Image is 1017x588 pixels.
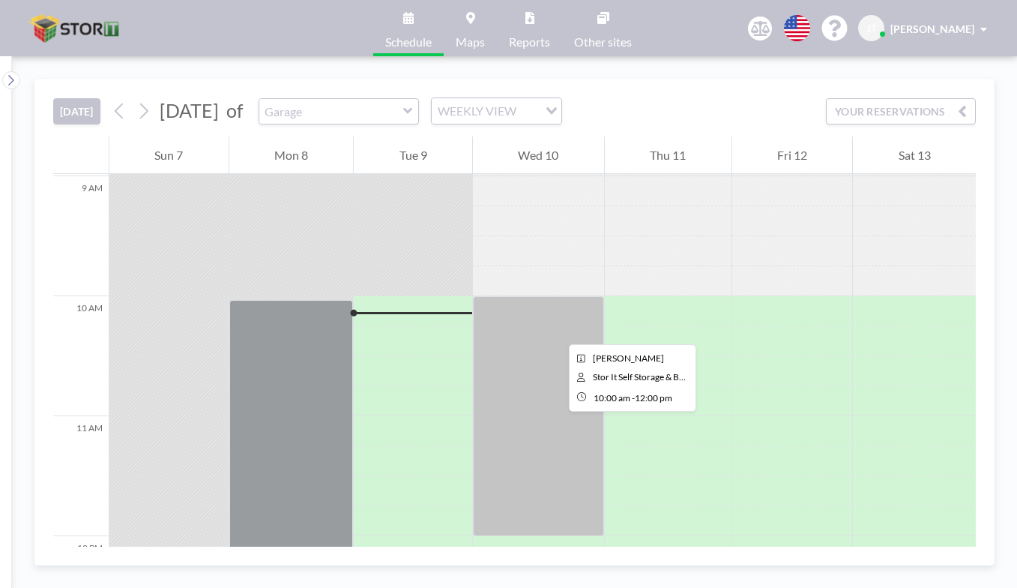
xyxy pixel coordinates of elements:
[574,36,632,48] span: Other sites
[521,101,537,121] input: Search for option
[160,99,219,121] span: [DATE]
[826,98,976,124] button: YOUR RESERVATIONS
[109,136,229,174] div: Sun 7
[732,136,853,174] div: Fri 12
[456,36,485,48] span: Maps
[53,416,109,536] div: 11 AM
[594,392,630,403] span: 10:00 AM
[473,136,604,174] div: Wed 10
[259,99,403,124] input: Garage
[866,22,877,35] span: JT
[890,22,974,35] span: [PERSON_NAME]
[509,36,550,48] span: Reports
[632,392,635,403] span: -
[593,371,686,382] span: Stor It Self Storage & Business Center
[354,136,472,174] div: Tue 9
[605,136,731,174] div: Thu 11
[435,101,519,121] span: WEEKLY VIEW
[226,99,243,122] span: of
[432,98,561,124] div: Search for option
[53,176,109,296] div: 9 AM
[53,98,100,124] button: [DATE]
[385,36,432,48] span: Schedule
[853,136,976,174] div: Sat 13
[593,352,664,364] span: Dr. Terry
[635,392,672,403] span: 12:00 PM
[24,13,127,43] img: organization-logo
[53,296,109,416] div: 10 AM
[229,136,354,174] div: Mon 8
